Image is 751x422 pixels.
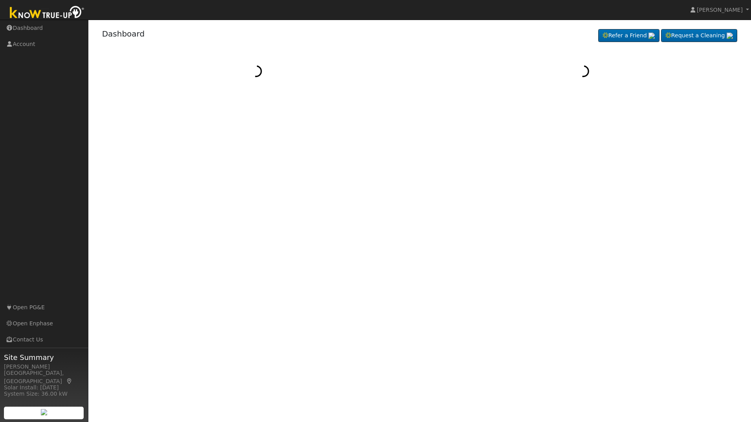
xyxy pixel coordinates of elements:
[661,29,737,42] a: Request a Cleaning
[4,390,84,398] div: System Size: 36.00 kW
[727,33,733,39] img: retrieve
[41,409,47,415] img: retrieve
[598,29,659,42] a: Refer a Friend
[4,383,84,392] div: Solar Install: [DATE]
[66,378,73,384] a: Map
[4,369,84,385] div: [GEOGRAPHIC_DATA], [GEOGRAPHIC_DATA]
[4,352,84,363] span: Site Summary
[102,29,145,39] a: Dashboard
[6,4,88,22] img: Know True-Up
[4,363,84,371] div: [PERSON_NAME]
[697,7,743,13] span: [PERSON_NAME]
[648,33,655,39] img: retrieve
